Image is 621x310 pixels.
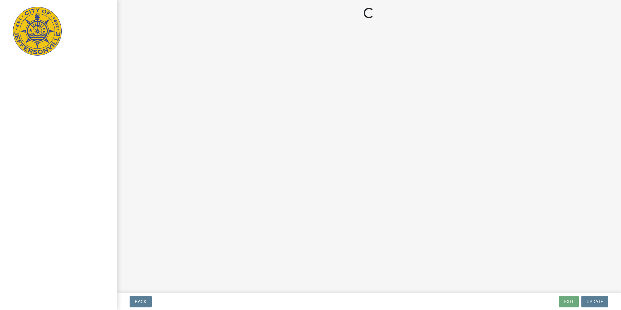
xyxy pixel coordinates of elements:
span: Back [135,299,146,304]
span: Update [587,299,603,304]
button: Update [581,296,608,307]
img: City of Jeffersonville, Indiana [13,7,62,56]
button: Back [130,296,152,307]
button: Exit [559,296,579,307]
